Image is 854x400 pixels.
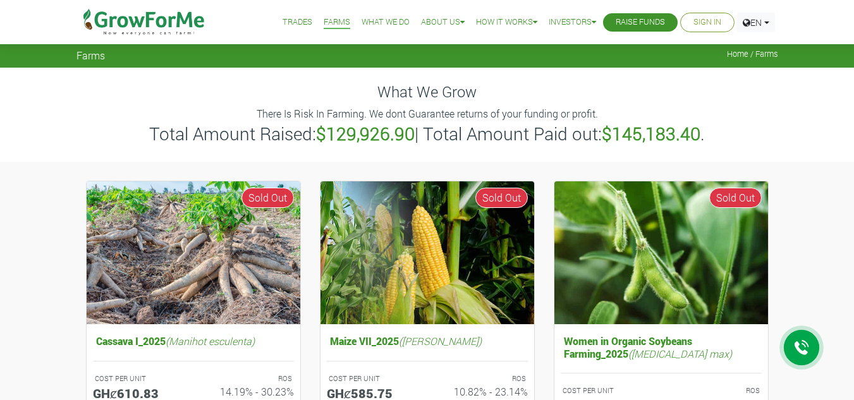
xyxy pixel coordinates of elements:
[561,332,762,362] h5: Women in Organic Soybeans Farming_2025
[616,16,665,29] a: Raise Funds
[439,373,526,384] p: ROS
[324,16,350,29] a: Farms
[437,385,528,397] h6: 10.82% - 23.14%
[421,16,465,29] a: About Us
[316,122,415,145] b: $129,926.90
[399,334,482,348] i: ([PERSON_NAME])
[709,188,762,208] span: Sold Out
[362,16,410,29] a: What We Do
[673,385,760,396] p: ROS
[95,373,182,384] p: COST PER UNIT
[727,49,778,59] span: Home / Farms
[476,16,537,29] a: How it Works
[329,373,416,384] p: COST PER UNIT
[737,13,775,32] a: EN
[76,83,778,101] h4: What We Grow
[87,181,300,325] img: growforme image
[628,347,732,360] i: ([MEDICAL_DATA] max)
[76,49,105,61] span: Farms
[602,122,700,145] b: $145,183.40
[693,16,721,29] a: Sign In
[241,188,294,208] span: Sold Out
[205,373,292,384] p: ROS
[93,332,294,350] h5: Cassava I_2025
[78,106,776,121] p: There Is Risk In Farming. We dont Guarantee returns of your funding or profit.
[78,123,776,145] h3: Total Amount Raised: | Total Amount Paid out: .
[549,16,596,29] a: Investors
[320,181,534,325] img: growforme image
[203,385,294,397] h6: 14.19% - 30.23%
[554,181,768,325] img: growforme image
[563,385,650,396] p: COST PER UNIT
[166,334,255,348] i: (Manihot esculenta)
[475,188,528,208] span: Sold Out
[283,16,312,29] a: Trades
[327,332,528,350] h5: Maize VII_2025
